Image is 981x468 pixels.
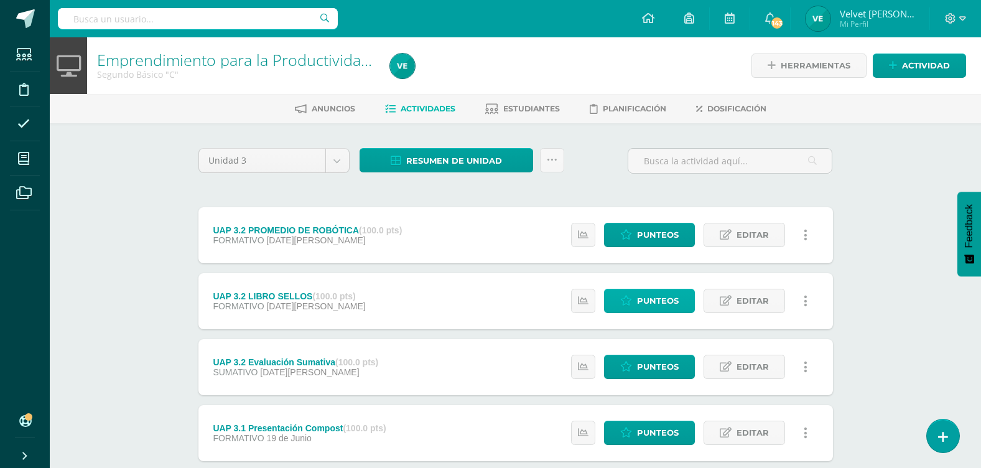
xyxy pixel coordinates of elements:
[604,421,695,445] a: Punteos
[335,357,378,367] strong: (100.0 pts)
[213,433,264,443] span: FORMATIVO
[957,192,981,276] button: Feedback - Mostrar encuesta
[97,49,448,70] a: Emprendimiento para la Productividad y Robótica
[751,54,867,78] a: Herramientas
[295,99,355,119] a: Anuncios
[696,99,766,119] a: Dosificación
[266,433,311,443] span: 19 de Junio
[637,289,679,312] span: Punteos
[637,421,679,444] span: Punteos
[406,149,502,172] span: Resumen de unidad
[737,421,769,444] span: Editar
[485,99,560,119] a: Estudiantes
[360,148,533,172] a: Resumen de unidad
[840,7,914,20] span: Velvet [PERSON_NAME]
[343,423,386,433] strong: (100.0 pts)
[628,149,832,173] input: Busca la actividad aquí...
[873,54,966,78] a: Actividad
[604,223,695,247] a: Punteos
[208,149,316,172] span: Unidad 3
[737,355,769,378] span: Editar
[737,289,769,312] span: Editar
[213,235,264,245] span: FORMATIVO
[213,423,386,433] div: UAP 3.1 Presentación Compost
[266,301,365,311] span: [DATE][PERSON_NAME]
[97,68,375,80] div: Segundo Básico 'C'
[902,54,950,77] span: Actividad
[58,8,338,29] input: Busca un usuario...
[385,99,455,119] a: Actividades
[590,99,666,119] a: Planificación
[781,54,850,77] span: Herramientas
[359,225,402,235] strong: (100.0 pts)
[770,16,784,30] span: 143
[260,367,359,377] span: [DATE][PERSON_NAME]
[401,104,455,113] span: Actividades
[964,204,975,248] span: Feedback
[97,51,375,68] h1: Emprendimiento para la Productividad y Robótica
[637,223,679,246] span: Punteos
[603,104,666,113] span: Planificación
[312,291,355,301] strong: (100.0 pts)
[707,104,766,113] span: Dosificación
[637,355,679,378] span: Punteos
[213,301,264,311] span: FORMATIVO
[213,225,402,235] div: UAP 3.2 PROMEDIO DE ROBÓTICA
[266,235,365,245] span: [DATE][PERSON_NAME]
[503,104,560,113] span: Estudiantes
[604,289,695,313] a: Punteos
[737,223,769,246] span: Editar
[213,291,365,301] div: UAP 3.2 LIBRO SELLOS
[213,357,378,367] div: UAP 3.2 Evaluación Sumativa
[806,6,830,31] img: 19b1e203de8e9b1ed5dcdd77fbbab152.png
[312,104,355,113] span: Anuncios
[199,149,349,172] a: Unidad 3
[213,367,258,377] span: SUMATIVO
[390,54,415,78] img: 19b1e203de8e9b1ed5dcdd77fbbab152.png
[840,19,914,29] span: Mi Perfil
[604,355,695,379] a: Punteos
